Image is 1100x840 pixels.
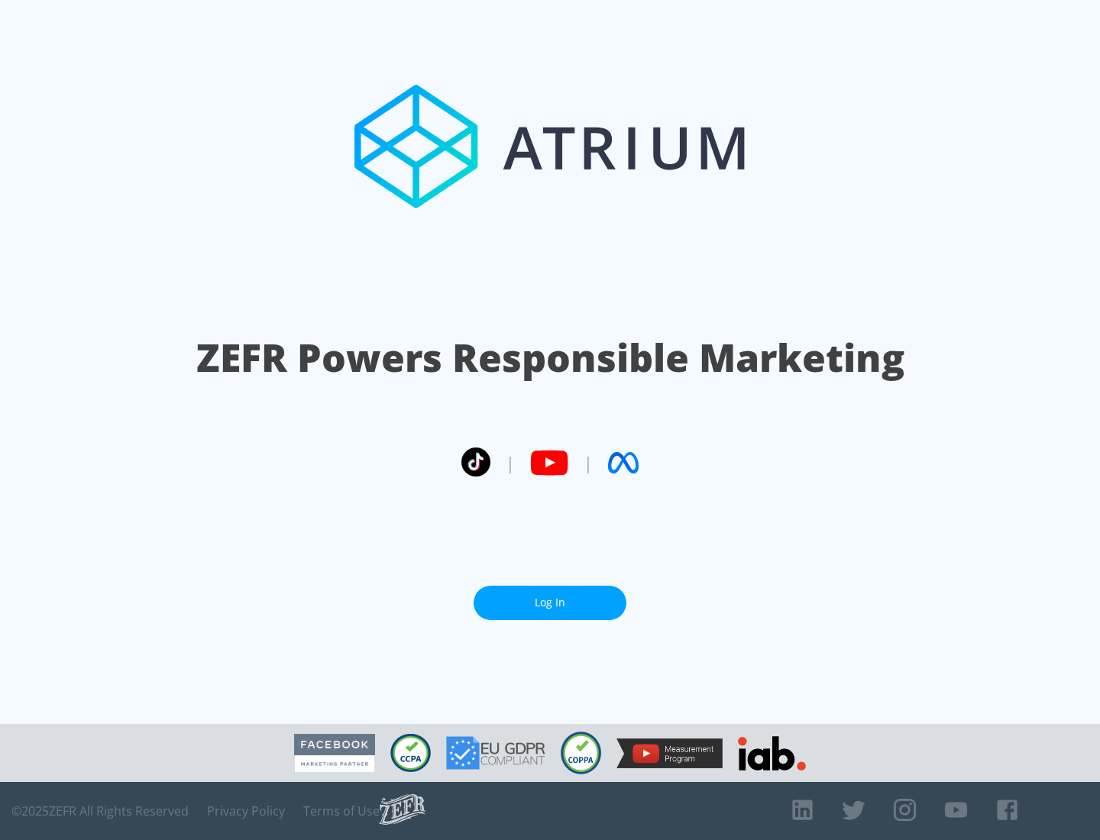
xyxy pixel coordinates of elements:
span: | [506,451,515,474]
span: | [584,451,593,474]
a: Privacy Policy [207,803,285,819]
img: GDPR Compliant [446,736,545,770]
span: © 2025 ZEFR All Rights Reserved [11,803,189,819]
a: Log In [474,586,626,620]
img: YouTube Measurement Program [616,738,723,768]
img: CCPA Compliant [390,734,431,772]
img: Facebook Marketing Partner [294,734,375,773]
h1: ZEFR Powers Responsible Marketing [196,331,904,384]
img: IAB [738,736,806,771]
a: Terms of Use [303,803,380,819]
img: COPPA Compliant [561,732,601,774]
